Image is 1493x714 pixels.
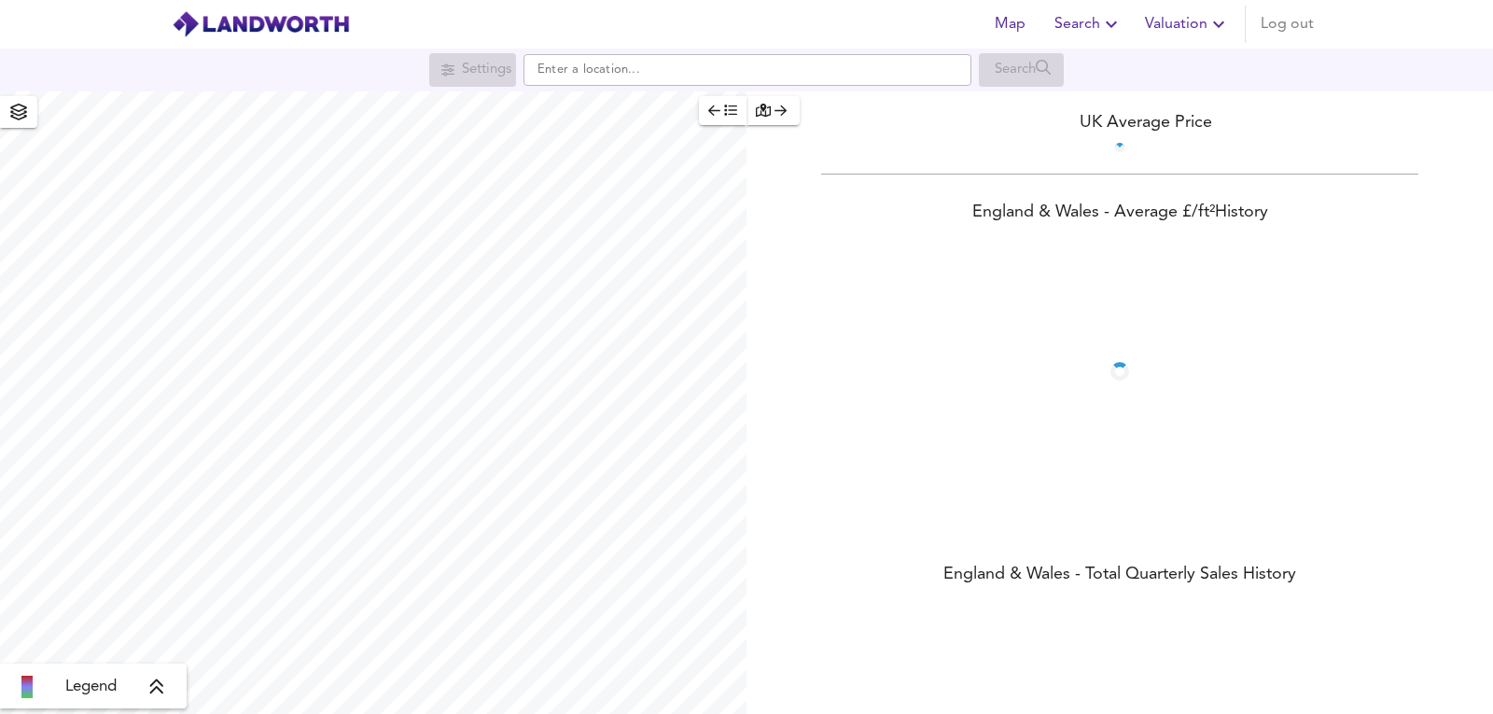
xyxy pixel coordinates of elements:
div: England & Wales - Total Quarterly Sales History [746,563,1493,589]
div: England & Wales - Average £/ ft² History [746,201,1493,227]
div: Search for a location first or explore the map [979,53,1064,87]
img: logo [172,10,350,38]
div: UK Average Price [746,110,1493,135]
span: Map [987,11,1032,37]
button: Map [980,6,1040,43]
span: Search [1054,11,1123,37]
div: Search for a location first or explore the map [429,53,516,87]
button: Search [1047,6,1130,43]
button: Log out [1253,6,1321,43]
span: Log out [1261,11,1314,37]
span: Legend [65,676,117,698]
input: Enter a location... [523,54,971,86]
span: Valuation [1145,11,1230,37]
button: Valuation [1137,6,1237,43]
